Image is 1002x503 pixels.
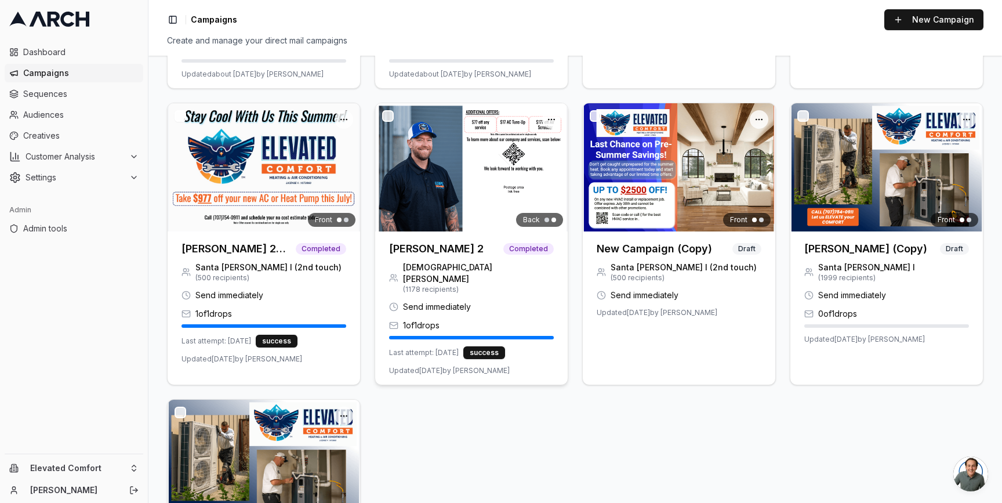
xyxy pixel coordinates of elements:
span: Completed [296,243,346,255]
div: Admin [5,201,143,219]
span: Santa [PERSON_NAME] I (2nd touch) [611,262,757,273]
button: Log out [126,482,142,498]
span: Updated [DATE] by [PERSON_NAME] [804,335,925,344]
a: Admin tools [5,219,143,238]
span: ( 1999 recipients) [818,273,915,283]
span: Admin tools [23,223,139,234]
span: 0 of 1 drops [818,308,857,320]
span: Send immediately [818,290,886,301]
button: Settings [5,168,143,187]
span: Last attempt: [DATE] [389,348,459,357]
span: Elevated Comfort [30,463,125,473]
a: [PERSON_NAME] [30,484,117,496]
img: Front creative for New Campaign (Copy) [583,103,775,231]
span: Santa [PERSON_NAME] I (2nd touch) [195,262,342,273]
a: Sequences [5,85,143,103]
span: Back [523,215,540,225]
span: Updated about [DATE] by [PERSON_NAME] [181,70,324,79]
span: Settings [26,172,125,183]
h3: [PERSON_NAME] (Copy) [804,241,927,257]
h3: [PERSON_NAME] 2 (Copy) [181,241,296,257]
h3: [PERSON_NAME] 2 [389,241,484,257]
a: Creatives [5,126,143,145]
span: ( 500 recipients) [611,273,757,283]
img: Back creative for ROSA 2 [375,103,568,231]
div: Create and manage your direct mail campaigns [167,35,983,46]
span: Send immediately [403,301,471,313]
span: Audiences [23,109,139,121]
span: Updated about [DATE] by [PERSON_NAME] [389,70,531,79]
span: Dashboard [23,46,139,58]
a: Campaigns [5,64,143,82]
img: Front creative for ROSA 2 (Copy) [168,103,360,231]
span: Sequences [23,88,139,100]
a: Audiences [5,106,143,124]
span: Santa [PERSON_NAME] I [818,262,915,273]
span: ( 500 recipients) [195,273,342,283]
span: Creatives [23,130,139,142]
a: Dashboard [5,43,143,61]
div: success [463,346,505,359]
button: Customer Analysis [5,147,143,166]
div: success [256,335,297,348]
span: Campaigns [191,14,237,26]
h3: New Campaign (Copy) [597,241,712,257]
span: Front [938,215,955,225]
span: Updated [DATE] by [PERSON_NAME] [181,354,302,364]
span: Updated [DATE] by [PERSON_NAME] [389,366,510,375]
span: Last attempt: [DATE] [181,336,251,346]
img: Front creative for ROSA I (Copy) [790,103,983,231]
span: Campaigns [23,67,139,79]
span: ( 1178 recipients) [403,285,554,294]
span: Completed [503,243,554,255]
span: 1 of 1 drops [403,320,440,331]
span: Front [730,215,747,225]
span: Send immediately [611,290,678,301]
span: Draft [940,243,969,255]
span: Updated [DATE] by [PERSON_NAME] [597,308,717,317]
nav: breadcrumb [191,14,237,26]
span: [DEMOGRAPHIC_DATA][PERSON_NAME] [403,262,554,285]
span: Draft [732,243,761,255]
button: Elevated Comfort [5,459,143,477]
a: Open chat [953,457,988,491]
button: New Campaign [884,9,983,30]
span: 1 of 1 drops [195,308,232,320]
span: Front [315,215,332,225]
span: Customer Analysis [26,151,125,162]
span: Send immediately [195,290,263,301]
